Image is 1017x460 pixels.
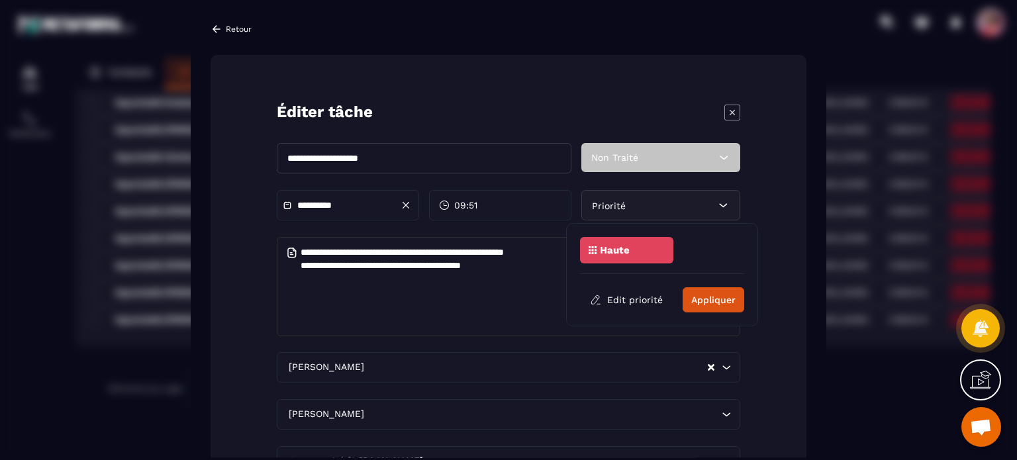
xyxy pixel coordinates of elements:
[683,287,744,312] button: Appliquer
[285,360,367,375] span: [PERSON_NAME]
[285,407,367,422] span: [PERSON_NAME]
[592,200,626,210] span: Priorité
[600,246,630,255] p: Haute
[277,352,740,383] div: Search for option
[708,362,714,372] button: Clear Selected
[454,199,477,212] span: 09:51
[580,288,673,312] button: Edit priorité
[961,407,1001,447] div: Ouvrir le chat
[226,24,252,34] p: Retour
[591,152,638,163] span: Non Traité
[277,101,373,123] p: Éditer tâche
[367,407,718,422] input: Search for option
[277,399,740,430] div: Search for option
[367,360,706,375] input: Search for option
